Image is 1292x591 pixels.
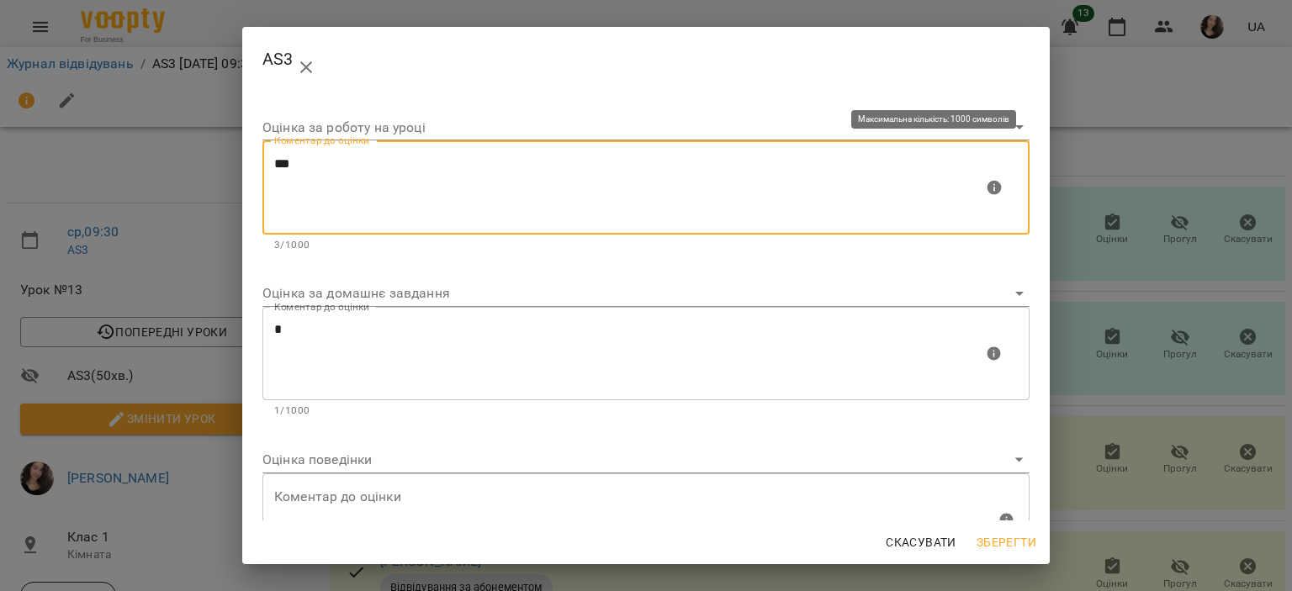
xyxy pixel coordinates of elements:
h2: AS3 [262,40,1030,81]
button: Зберегти [970,527,1043,557]
span: Скасувати [886,532,956,552]
div: Максимальна кількість: 1000 символів [262,307,1030,420]
p: 1/1000 [274,403,1018,420]
div: Максимальна кількість: 1000 символів [262,473,1030,586]
span: Зберегти [977,532,1036,552]
button: close [286,47,326,87]
p: 3/1000 [274,237,1018,254]
button: Скасувати [879,527,963,557]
